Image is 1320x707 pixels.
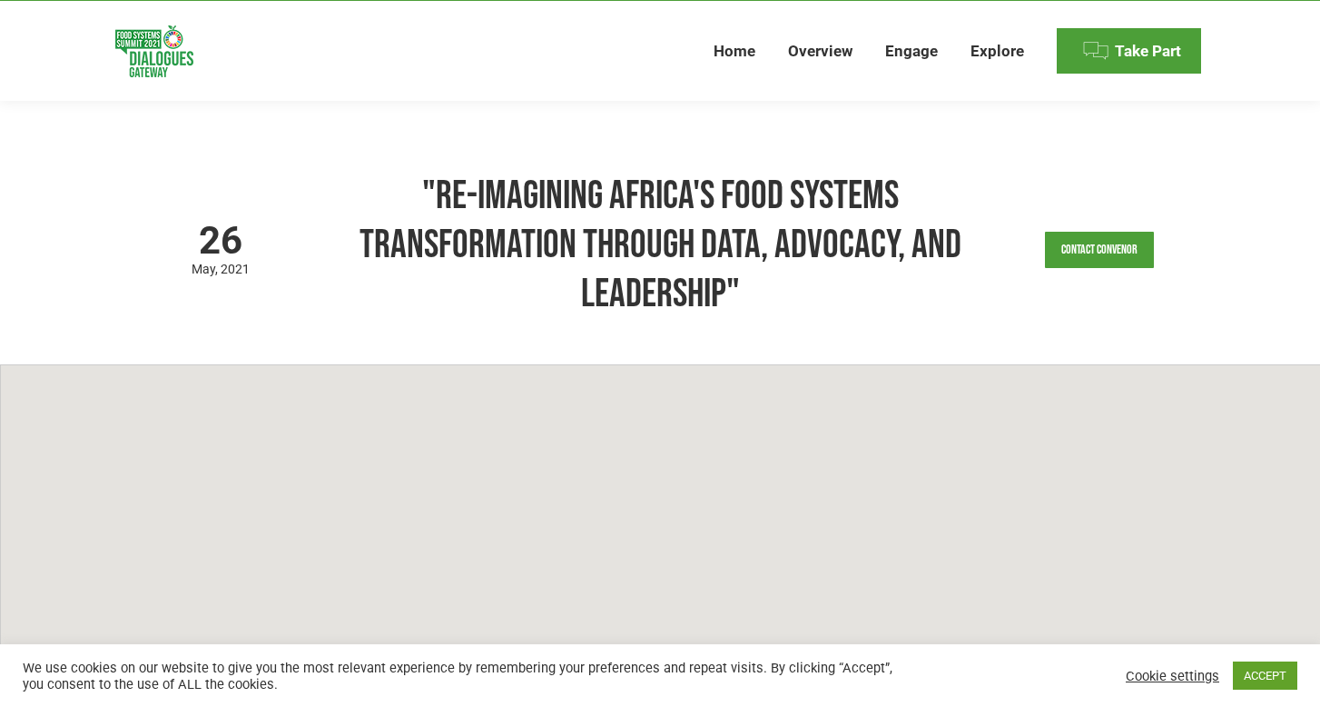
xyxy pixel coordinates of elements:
[788,42,852,61] span: Overview
[1115,42,1181,61] span: Take Part
[115,222,326,260] span: 26
[23,660,915,692] div: We use cookies on our website to give you the most relevant experience by remembering your prefer...
[1045,232,1154,268] a: Contact Convenor
[221,262,250,276] span: 2021
[1126,668,1219,684] a: Cookie settings
[970,42,1024,61] span: Explore
[1233,662,1297,690] a: ACCEPT
[714,42,755,61] span: Home
[344,172,976,319] h1: "Re-imagining Africa's Food Systems Transformation through Data, Advocacy, and Leadership"
[885,42,938,61] span: Engage
[192,262,221,276] span: May
[1082,37,1109,65] img: Menu icon
[115,25,193,77] img: Food Systems Summit Dialogues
